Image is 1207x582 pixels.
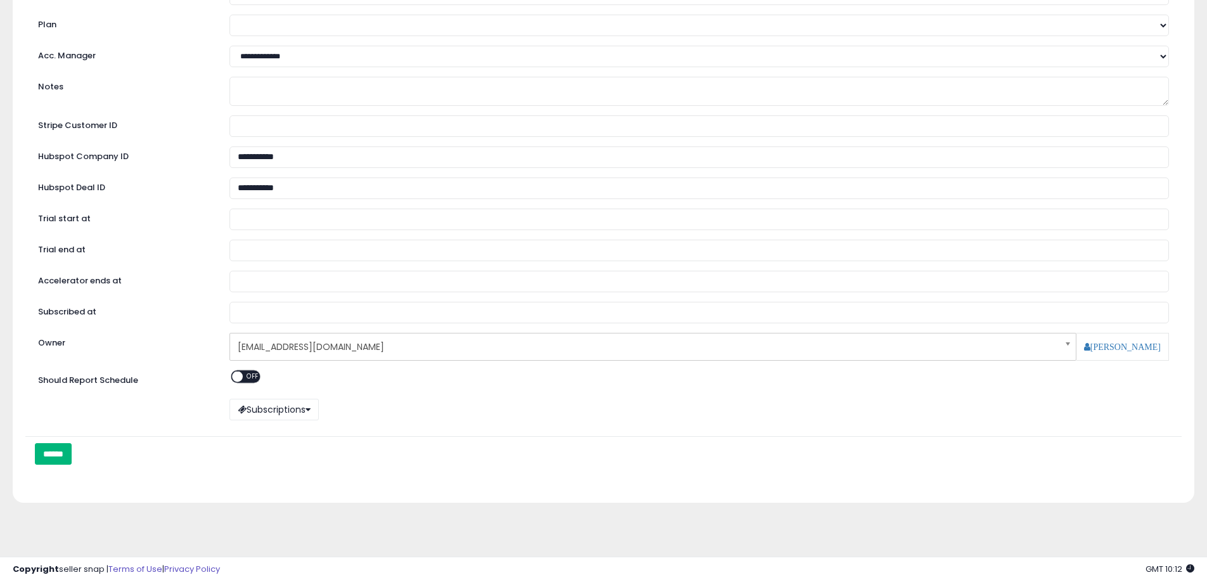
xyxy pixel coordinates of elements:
[108,563,162,575] a: Terms of Use
[1084,342,1161,351] a: [PERSON_NAME]
[1146,563,1194,575] span: 2025-10-9 10:12 GMT
[243,371,263,382] span: OFF
[13,563,59,575] strong: Copyright
[29,271,220,287] label: Accelerator ends at
[38,337,65,349] label: Owner
[29,146,220,163] label: Hubspot Company ID
[29,115,220,132] label: Stripe Customer ID
[29,178,220,194] label: Hubspot Deal ID
[38,375,138,387] label: Should Report Schedule
[164,563,220,575] a: Privacy Policy
[29,240,220,256] label: Trial end at
[238,336,1051,358] span: [EMAIL_ADDRESS][DOMAIN_NAME]
[229,399,319,420] button: Subscriptions
[29,15,220,31] label: Plan
[29,209,220,225] label: Trial start at
[13,564,220,576] div: seller snap | |
[29,302,220,318] label: Subscribed at
[29,77,220,93] label: Notes
[29,46,220,62] label: Acc. Manager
